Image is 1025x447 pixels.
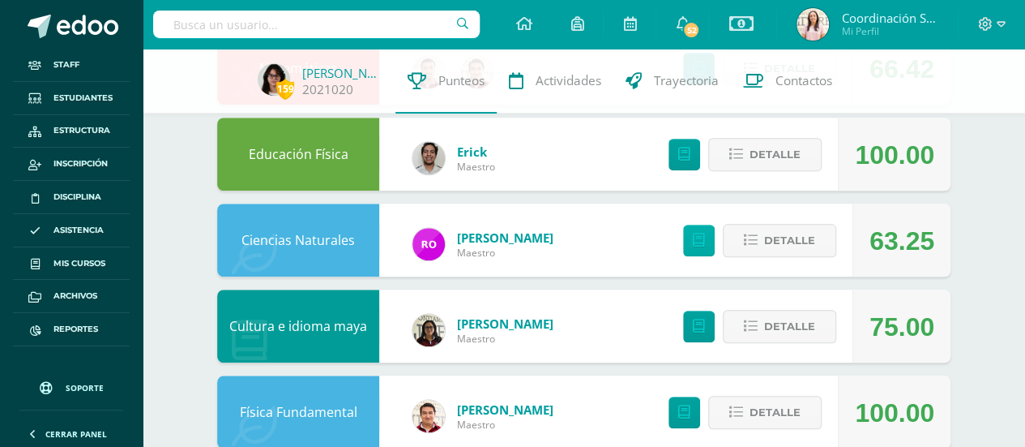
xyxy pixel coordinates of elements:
a: Trayectoria [613,49,731,114]
span: Contactos [775,72,832,89]
span: Maestro [457,332,553,346]
a: [PERSON_NAME] [457,402,553,418]
a: 2021020 [302,81,353,98]
span: Asistencia [53,224,104,237]
button: Detalle [708,138,822,171]
a: [PERSON_NAME] [457,230,553,246]
a: Física Fundamental [240,403,357,421]
span: Detalle [764,226,815,256]
a: [PERSON_NAME] [457,316,553,332]
span: Archivos [53,290,97,303]
span: Actividades [536,72,601,89]
a: Educación Física [249,145,348,163]
a: Asistencia [13,214,130,247]
div: 100.00 [855,118,934,191]
a: Mis cursos [13,247,130,281]
img: 08228f36aa425246ac1f75ab91e507c5.png [412,228,445,260]
span: Maestro [457,160,495,174]
div: Ciencias Naturales [217,204,379,277]
span: Punteos [438,72,485,89]
a: Archivos [13,280,130,313]
div: 75.00 [869,290,934,363]
span: Estructura [53,124,110,137]
span: Trayectoria [654,72,719,89]
span: Detalle [750,398,801,428]
a: Ciencias Naturales [241,231,355,249]
span: Disciplina [53,191,101,204]
div: Cultura e idioma maya [217,290,379,363]
a: Contactos [731,49,844,114]
a: Punteos [395,49,497,114]
a: Staff [13,49,130,82]
input: Busca un usuario... [153,11,480,38]
a: Disciplina [13,181,130,214]
a: Cultura e idioma maya [229,317,367,335]
a: Soporte [19,366,123,406]
span: Detalle [750,140,801,170]
a: Actividades [497,49,613,114]
img: 4e0900a1d9a69e7bb80937d985fefa87.png [412,142,445,174]
span: Maestro [457,246,553,260]
button: Detalle [723,224,836,257]
a: Erick [457,144,495,160]
img: 76b79572e868f347d82537b4f7bc2cf5.png [412,400,445,432]
span: Staff [53,58,79,71]
div: Educación Física [217,118,379,191]
div: 63.25 [869,204,934,277]
span: Mis cursos [53,257,105,270]
span: Soporte [66,382,104,393]
a: [PERSON_NAME] [302,65,383,81]
span: Mi Perfil [841,24,938,38]
a: Estudiantes [13,82,130,115]
button: Detalle [708,396,822,429]
span: Coordinación Secundaria [841,10,938,26]
img: c64be9d0b6a0f58b034d7201874f2d94.png [412,314,445,346]
img: 94b10c4b23a293ba5b4ad163c522c6ff.png [258,63,290,96]
span: 52 [682,21,700,39]
span: Reportes [53,323,98,336]
a: Inscripción [13,148,130,181]
a: Reportes [13,313,130,346]
span: 159 [276,79,294,99]
span: Inscripción [53,157,108,170]
button: Detalle [723,310,836,343]
img: d2942744f9c745a4cff7aa76c081e4cf.png [797,8,829,41]
span: Detalle [764,312,815,342]
a: Estructura [13,115,130,148]
span: Cerrar panel [45,428,107,440]
span: Maestro [457,418,553,432]
span: Estudiantes [53,92,113,105]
